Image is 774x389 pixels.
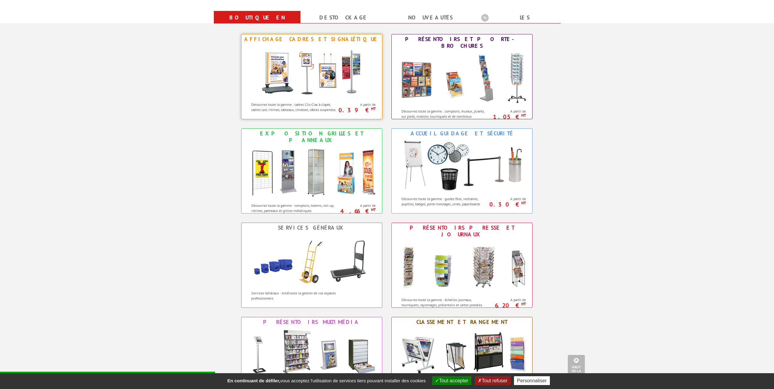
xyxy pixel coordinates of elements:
[245,233,379,287] img: Services Généraux
[487,115,526,119] p: 1.05 €
[241,223,382,308] a: Services Généraux Services Généraux Services Généraux : Améliorez la gestion de vos espaces profe...
[481,12,557,24] b: Les promotions
[395,239,529,294] img: Présentoirs Presse et Journaux
[308,12,380,23] a: Destockage
[243,224,380,231] div: Services Généraux
[568,355,585,380] a: Haut de la page
[255,44,368,99] img: Affichage Cadres et Signalétique
[245,327,379,382] img: Présentoirs Multimédia
[243,319,380,325] div: Présentoirs Multimédia
[521,200,526,206] sup: HT
[224,378,429,383] span: vous acceptez l'utilisation de services tiers pouvant installer des cookies
[227,378,280,383] strong: En continuant de défiler,
[490,297,526,302] span: A partir de
[393,224,531,238] div: Présentoirs Presse et Journaux
[251,203,338,213] p: Découvrez toute la gamme : comptoirs, totems, roll-up, vitrines, panneaux et grilles métalliques.
[391,223,533,308] a: Présentoirs Presse et Journaux Présentoirs Presse et Journaux Découvrez toute la gamme : échelles...
[401,109,488,124] p: Découvrez toute la gamme : comptoirs, muraux, pliants, sur pieds, mobiles, tourniquets et de nomb...
[481,12,553,34] a: Les promotions
[395,138,529,193] img: Accueil Guidage et Sécurité
[371,207,376,212] sup: HT
[395,327,529,382] img: Classement et Rangement
[487,304,526,307] p: 6.20 €
[521,301,526,307] sup: HT
[475,376,510,385] button: Tout refuser
[487,203,526,206] p: 0.30 €
[393,36,531,49] div: Présentoirs et Porte-brochures
[337,108,376,112] p: 0.39 €
[251,290,338,301] p: Services Généraux : Améliorez la gestion de vos espaces professionnels.
[401,297,488,307] p: Découvrez toute la gamme : échelles journaux, tourniquets, rayonnages, présentoirs et cartes post...
[241,34,382,119] a: Affichage Cadres et Signalétique Affichage Cadres et Signalétique Découvrez toute la gamme : cadr...
[391,128,533,214] a: Accueil Guidage et Sécurité Accueil Guidage et Sécurité Découvrez toute la gamme : guides files, ...
[490,196,526,201] span: A partir de
[514,376,550,385] button: Personnaliser (fenêtre modale)
[521,113,526,118] sup: HT
[340,102,376,107] span: A partir de
[393,319,531,325] div: Classement et Rangement
[340,203,376,208] span: A partir de
[243,130,380,144] div: Exposition Grilles et Panneaux
[337,209,376,213] p: 4.66 €
[245,145,379,200] img: Exposition Grilles et Panneaux
[251,102,338,112] p: Découvrez toute la gamme : cadres Clic-Clac à clapet, cadres Led, vitrines, tableaux, cimaises, c...
[432,376,471,385] button: Tout accepter
[243,36,380,43] div: Affichage Cadres et Signalétique
[401,196,488,207] p: Découvrez toute la gamme : guides files, vestiaires, pupitres, badges, porte-messages, urnes, pap...
[221,12,293,34] a: Boutique en ligne
[490,109,526,114] span: A partir de
[371,106,376,111] sup: HT
[391,34,533,119] a: Présentoirs et Porte-brochures Présentoirs et Porte-brochures Découvrez toute la gamme : comptoir...
[393,130,531,137] div: Accueil Guidage et Sécurité
[241,128,382,214] a: Exposition Grilles et Panneaux Exposition Grilles et Panneaux Découvrez toute la gamme : comptoir...
[395,51,529,106] img: Présentoirs et Porte-brochures
[394,12,467,23] a: nouveautés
